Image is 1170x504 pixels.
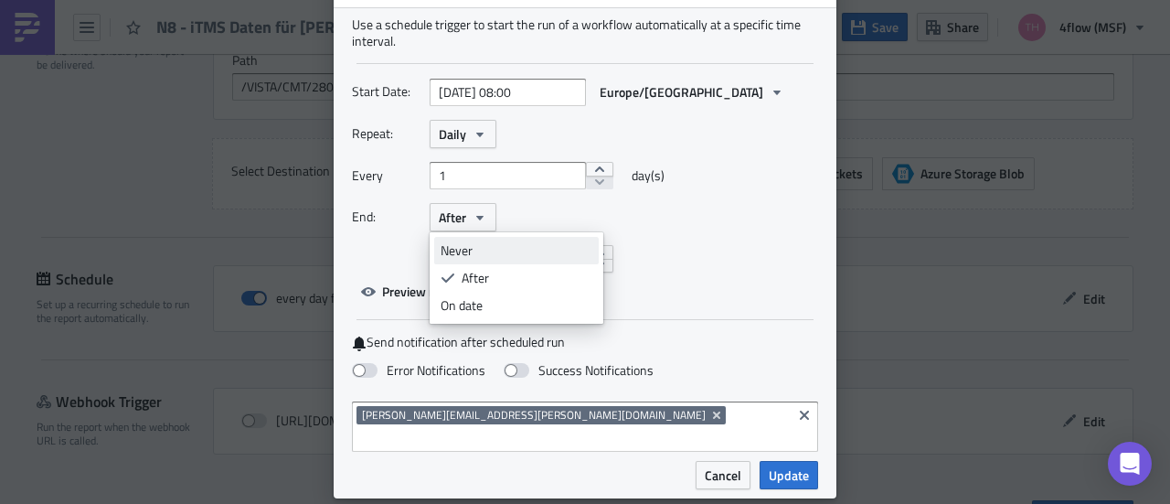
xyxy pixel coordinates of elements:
span: After [439,208,466,227]
button: Europe/[GEOGRAPHIC_DATA] [590,78,793,106]
button: After [430,203,496,231]
button: increment [586,162,613,177]
label: Start Date: [352,78,420,105]
label: Every [352,162,420,189]
label: Success Notifications [504,362,654,379]
button: Preview next scheduled runs [352,277,551,306]
div: Use a schedule trigger to start the run of a workflow automatically at a specific time interval. [352,16,818,49]
div: After [462,269,592,287]
label: End: [352,203,420,231]
div: On date [441,296,592,315]
span: Update [769,466,809,485]
label: Repeat: [352,120,420,147]
span: [PERSON_NAME][EMAIL_ADDRESS][PERSON_NAME][DOMAIN_NAME] [362,408,706,423]
button: Daily [430,120,496,148]
div: Never [441,241,592,260]
span: Cancel [705,466,741,485]
div: Open Intercom Messenger [1108,442,1152,486]
span: Preview next scheduled runs [382,282,542,301]
label: Error Notifications [352,362,485,379]
button: Cancel [696,461,750,489]
input: YYYY-MM-DD HH:mm [430,79,586,106]
label: Send notification after scheduled run [352,334,818,351]
span: Europe/[GEOGRAPHIC_DATA] [600,82,763,102]
button: Clear selected items [793,404,815,426]
span: day(s) [632,162,665,189]
button: Update [760,461,818,489]
button: Remove Tag [709,406,726,424]
span: Daily [439,124,466,144]
button: decrement [586,176,613,190]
